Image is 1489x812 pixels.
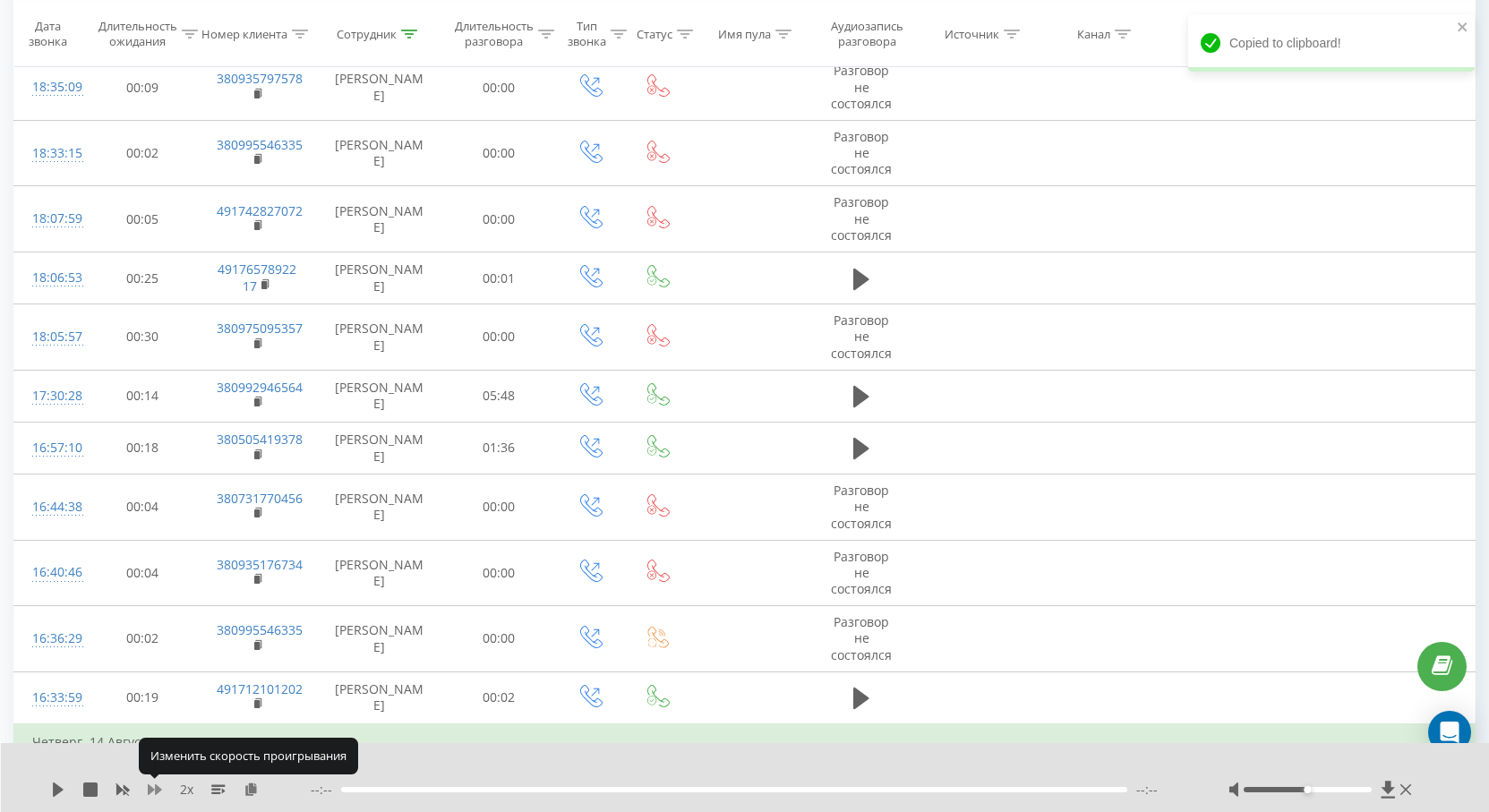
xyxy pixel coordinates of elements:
a: 491742827072 [217,202,303,219]
td: 00:00 [442,55,555,121]
span: 2 x [180,781,193,799]
td: 00:02 [86,120,199,186]
a: 380995546335 [217,621,303,638]
span: --:-- [1136,781,1158,799]
div: Канал [1077,26,1110,41]
td: 00:00 [442,304,555,371]
td: 00:00 [442,186,555,252]
a: 380935176734 [217,556,303,573]
td: 00:00 [442,540,555,606]
td: 00:01 [442,252,555,304]
div: Open Intercom Messenger [1428,711,1471,754]
td: 00:00 [442,120,555,186]
td: 00:04 [86,474,199,541]
div: 18:06:53 [32,261,68,295]
td: [PERSON_NAME] [316,186,442,252]
td: [PERSON_NAME] [316,55,442,121]
div: Длительность ожидания [98,19,177,49]
button: close [1457,20,1469,37]
td: [PERSON_NAME] [316,370,442,422]
td: 00:09 [86,55,199,121]
div: Тип звонка [568,19,606,49]
div: Аудиозапись разговора [824,19,911,49]
td: 00:14 [86,370,199,422]
td: 00:25 [86,252,199,304]
div: 18:07:59 [32,201,68,236]
td: 00:19 [86,671,199,724]
a: 380505419378 [217,431,303,448]
a: 380731770456 [217,490,303,507]
div: 16:33:59 [32,680,68,715]
td: 01:36 [442,422,555,474]
td: [PERSON_NAME] [316,474,442,541]
td: 00:30 [86,304,199,371]
td: 00:18 [86,422,199,474]
div: 16:44:38 [32,490,68,525]
span: Разговор не состоялся [831,613,892,662]
td: 00:05 [86,186,199,252]
td: [PERSON_NAME] [316,540,442,606]
span: --:-- [311,781,341,799]
a: 380935797578 [217,70,303,87]
div: Длительность разговора [455,19,534,49]
span: Разговор не состоялся [831,548,892,597]
div: Номер клиента [201,26,287,41]
div: 16:57:10 [32,431,68,466]
td: [PERSON_NAME] [316,606,442,672]
div: Copied to clipboard! [1188,14,1475,72]
td: 00:00 [442,474,555,541]
td: 05:48 [442,370,555,422]
span: Разговор не состоялся [831,62,892,111]
td: Четверг, 14 Августа 2025 [14,724,1476,760]
td: [PERSON_NAME] [316,304,442,371]
div: 16:40:46 [32,555,68,590]
td: 00:00 [442,606,555,672]
a: 380992946564 [217,379,303,396]
td: [PERSON_NAME] [316,422,442,474]
div: Дата звонка [14,19,81,49]
td: [PERSON_NAME] [316,252,442,304]
td: 00:02 [442,671,555,724]
span: Разговор не состоялся [831,482,892,531]
span: Разговор не состоялся [831,312,892,361]
div: 18:05:57 [32,320,68,355]
a: 380995546335 [217,136,303,153]
a: 4917657892217 [218,261,296,294]
div: 17:30:28 [32,379,68,414]
div: Имя пула [718,26,771,41]
div: Статус [637,26,672,41]
div: Сотрудник [337,26,397,41]
div: 16:36:29 [32,621,68,656]
a: 491712101202 [217,680,303,697]
span: Разговор не состоялся [831,128,892,177]
div: 18:33:15 [32,136,68,171]
div: Изменить скорость проигрывания [139,738,358,774]
div: Источник [945,26,999,41]
span: Разговор не состоялся [831,193,892,243]
td: [PERSON_NAME] [316,671,442,724]
td: [PERSON_NAME] [316,120,442,186]
a: 380975095357 [217,320,303,337]
div: 18:35:09 [32,70,68,105]
td: 00:04 [86,540,199,606]
div: Accessibility label [1305,786,1312,793]
td: 00:02 [86,606,199,672]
